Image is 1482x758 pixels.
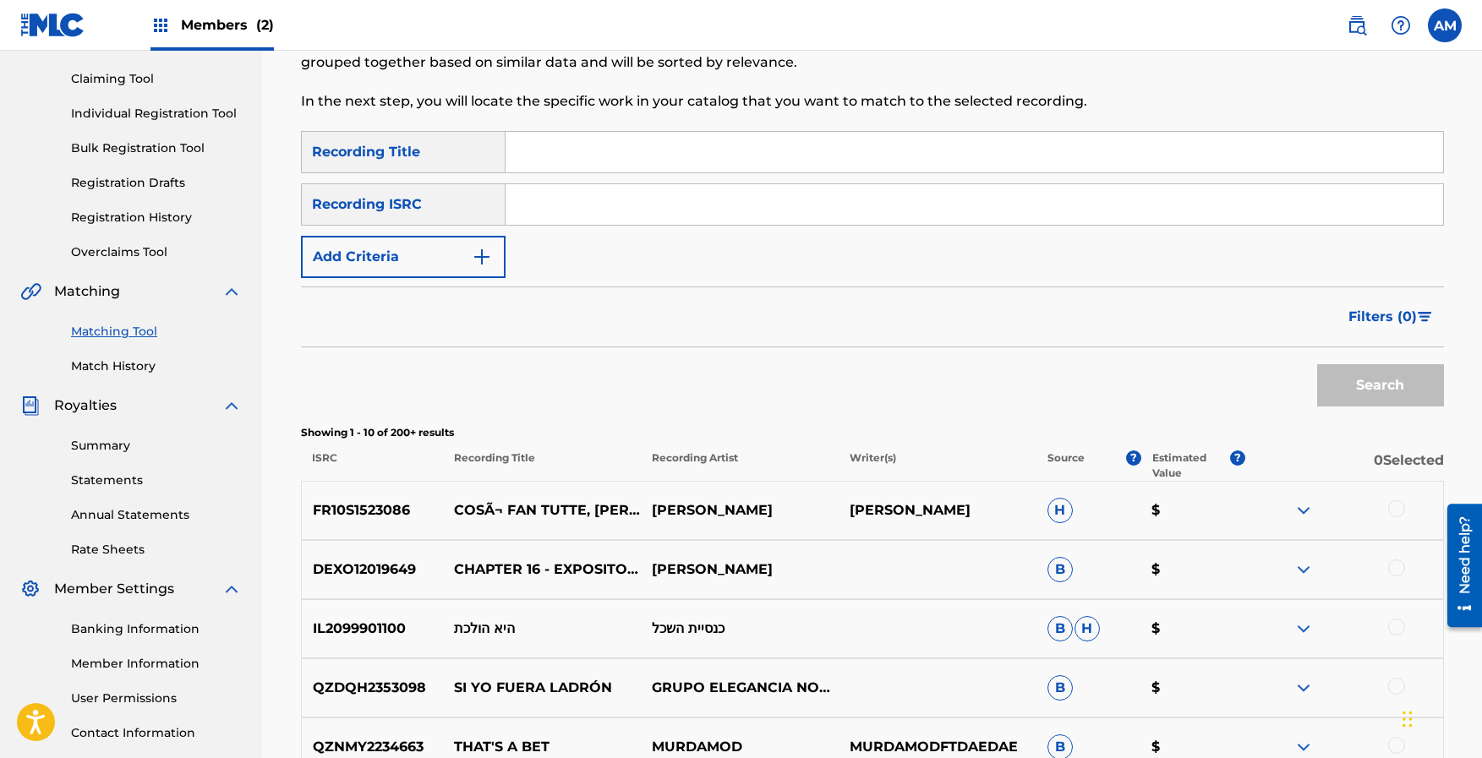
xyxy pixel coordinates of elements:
[71,724,242,742] a: Contact Information
[443,678,641,698] p: SI YO FUERA LADRÓN
[1152,450,1230,481] p: Estimated Value
[1140,619,1245,639] p: $
[1140,500,1245,521] p: $
[1348,307,1417,327] span: Filters ( 0 )
[71,437,242,455] a: Summary
[641,678,839,698] p: GRUPO ELEGANCIA NORTEÑA
[221,395,242,416] img: expand
[472,247,492,267] img: 9d2ae6d4665cec9f34b9.svg
[1340,8,1374,42] a: Public Search
[301,32,1181,73] p: To begin, use the search fields below to find recordings that haven't yet been matched to your wo...
[1047,450,1085,481] p: Source
[301,236,506,278] button: Add Criteria
[71,323,242,341] a: Matching Tool
[1075,616,1100,641] span: H
[1293,619,1314,639] img: expand
[71,70,242,88] a: Claiming Tool
[443,559,641,580] p: CHAPTER 16 - EXPOSITORY THOUGHTS ON THE [DEMOGRAPHIC_DATA][PERSON_NAME]
[1293,559,1314,580] img: expand
[54,579,174,599] span: Member Settings
[1140,737,1245,757] p: $
[641,737,839,757] p: MURDAMOD
[839,450,1036,481] p: Writer(s)
[71,690,242,707] a: User Permissions
[71,357,242,375] a: Match History
[1338,296,1444,338] button: Filters (0)
[54,281,120,302] span: Matching
[71,105,242,123] a: Individual Registration Tool
[20,13,85,37] img: MLC Logo
[20,281,41,302] img: Matching
[71,620,242,638] a: Banking Information
[71,506,242,524] a: Annual Statements
[443,500,641,521] p: COSÃ¬ FAN TUTTE, [PERSON_NAME] 588, ACT I, SCENE 2: OH, DEI, COME VELOCE SE NE VA QUELLE BARCA! (...
[443,737,641,757] p: THAT'S A BET
[1293,500,1314,521] img: expand
[1384,8,1418,42] div: Help
[1126,450,1141,466] span: ?
[1391,15,1411,35] img: help
[301,91,1181,112] p: In the next step, you will locate the specific work in your catalog that you want to match to the...
[302,559,444,580] p: DEXO12019649
[839,500,1036,521] p: [PERSON_NAME]
[1428,8,1462,42] div: User Menu
[641,619,839,639] p: כנסיית השכל
[221,579,242,599] img: expand
[71,655,242,673] a: Member Information
[1435,497,1482,633] iframe: Resource Center
[54,395,117,416] span: Royalties
[442,450,640,481] p: Recording Title
[71,209,242,226] a: Registration History
[1047,498,1073,523] span: H
[1245,450,1443,481] p: 0 Selected
[302,619,444,639] p: IL2099901100
[71,243,242,261] a: Overclaims Tool
[301,450,443,481] p: ISRC
[302,737,444,757] p: QZNMY2234663
[181,15,274,35] span: Members
[1047,675,1073,701] span: B
[641,500,839,521] p: [PERSON_NAME]
[20,579,41,599] img: Member Settings
[256,17,274,33] span: (2)
[71,472,242,489] a: Statements
[302,678,444,698] p: QZDQH2353098
[1293,737,1314,757] img: expand
[1140,678,1245,698] p: $
[71,139,242,157] a: Bulk Registration Tool
[1047,557,1073,582] span: B
[301,425,1444,440] p: Showing 1 - 10 of 200+ results
[221,281,242,302] img: expand
[20,395,41,416] img: Royalties
[641,559,839,580] p: [PERSON_NAME]
[1347,15,1367,35] img: search
[1418,312,1432,322] img: filter
[302,500,444,521] p: FR10S1523086
[839,737,1036,757] p: MURDAMODFTDAEDAE
[1047,616,1073,641] span: B
[71,174,242,192] a: Registration Drafts
[1397,677,1482,758] iframe: Chat Widget
[301,131,1444,415] form: Search Form
[1140,559,1245,580] p: $
[1293,678,1314,698] img: expand
[443,619,641,639] p: היא הולכת
[641,450,839,481] p: Recording Artist
[150,15,171,35] img: Top Rightsholders
[1230,450,1245,466] span: ?
[1403,694,1413,744] div: Drag
[71,541,242,559] a: Rate Sheets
